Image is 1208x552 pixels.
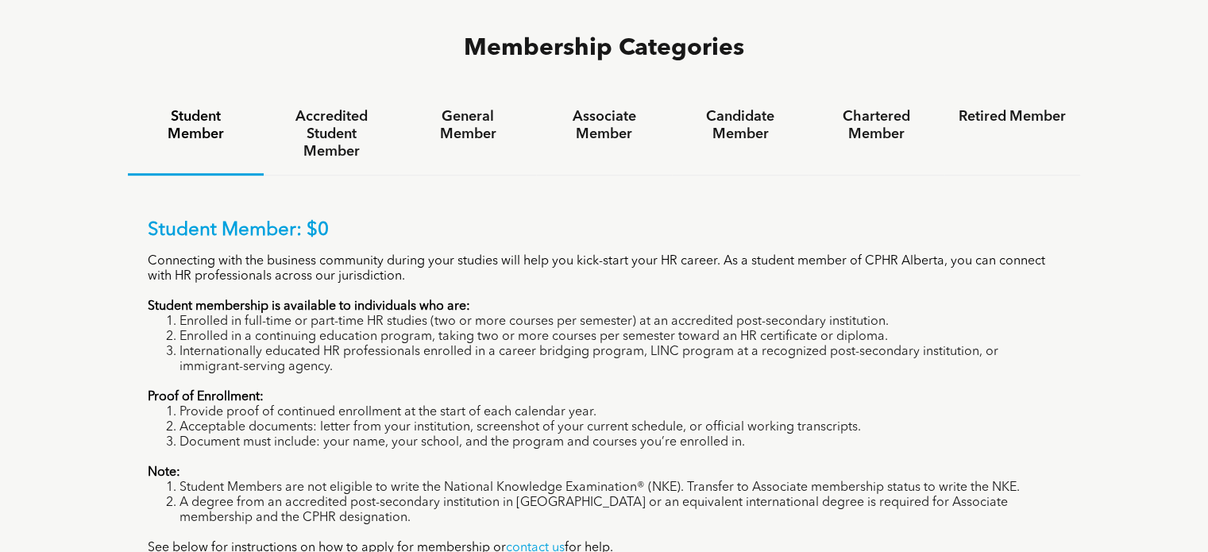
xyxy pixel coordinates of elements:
[179,496,1061,526] li: A degree from an accredited post-secondary institution in [GEOGRAPHIC_DATA] or an equivalent inte...
[179,330,1061,345] li: Enrolled in a continuing education program, taking two or more courses per semester toward an HR ...
[550,108,658,143] h4: Associate Member
[179,481,1061,496] li: Student Members are not eligible to write the National Knowledge Examination® (NKE). Transfer to ...
[179,405,1061,420] li: Provide proof of continued enrollment at the start of each calendar year.
[179,420,1061,435] li: Acceptable documents: letter from your institution, screenshot of your current schedule, or offic...
[686,108,793,143] h4: Candidate Member
[148,391,264,403] strong: Proof of Enrollment:
[179,345,1061,375] li: Internationally educated HR professionals enrolled in a career bridging program, LINC program at ...
[148,254,1061,284] p: Connecting with the business community during your studies will help you kick-start your HR caree...
[179,435,1061,450] li: Document must include: your name, your school, and the program and courses you’re enrolled in.
[148,466,180,479] strong: Note:
[179,315,1061,330] li: Enrolled in full-time or part-time HR studies (two or more courses per semester) at an accredited...
[278,108,385,160] h4: Accredited Student Member
[414,108,521,143] h4: General Member
[148,219,1061,242] p: Student Member: $0
[148,300,470,313] strong: Student membership is available to individuals who are:
[823,108,930,143] h4: Chartered Member
[142,108,249,143] h4: Student Member
[464,37,744,60] span: Membership Categories
[959,108,1066,125] h4: Retired Member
